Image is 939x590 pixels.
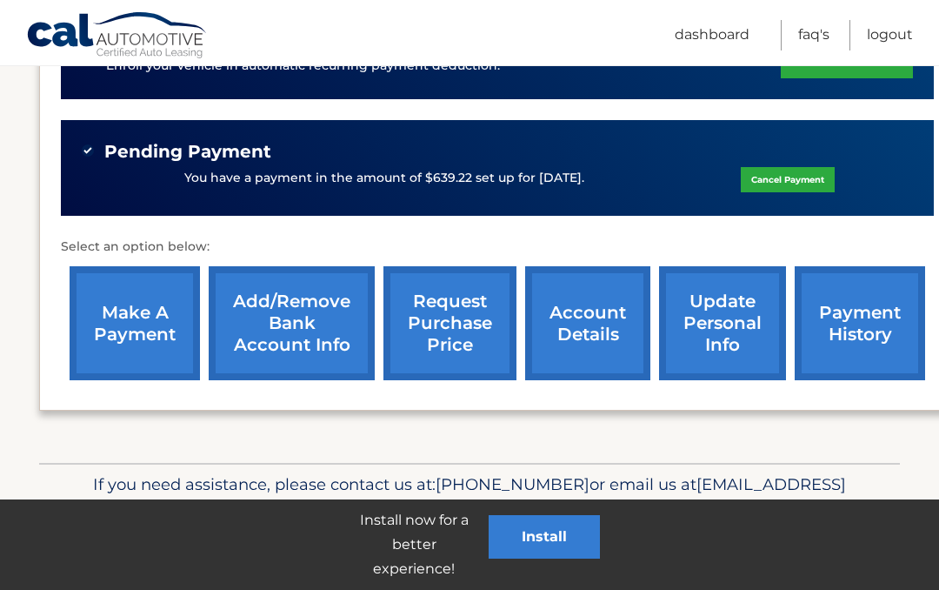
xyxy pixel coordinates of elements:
a: payment history [795,266,925,380]
p: Select an option below: [61,237,934,258]
a: Logout [867,20,913,50]
span: [PHONE_NUMBER] [436,474,589,494]
a: Add/Remove bank account info [209,266,375,380]
button: Install [489,515,600,559]
a: make a payment [70,266,200,380]
span: Pending Payment [104,141,271,163]
a: Cal Automotive [26,11,209,62]
p: Install now for a better experience! [339,508,489,581]
p: If you need assistance, please contact us at: or email us at [65,471,874,526]
a: request purchase price [383,266,516,380]
a: FAQ's [798,20,829,50]
a: Dashboard [675,20,749,50]
a: Cancel Payment [741,167,835,192]
a: account details [525,266,650,380]
img: check-green.svg [82,144,94,157]
p: You have a payment in the amount of $639.22 set up for [DATE]. [184,169,584,188]
a: update personal info [659,266,786,380]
